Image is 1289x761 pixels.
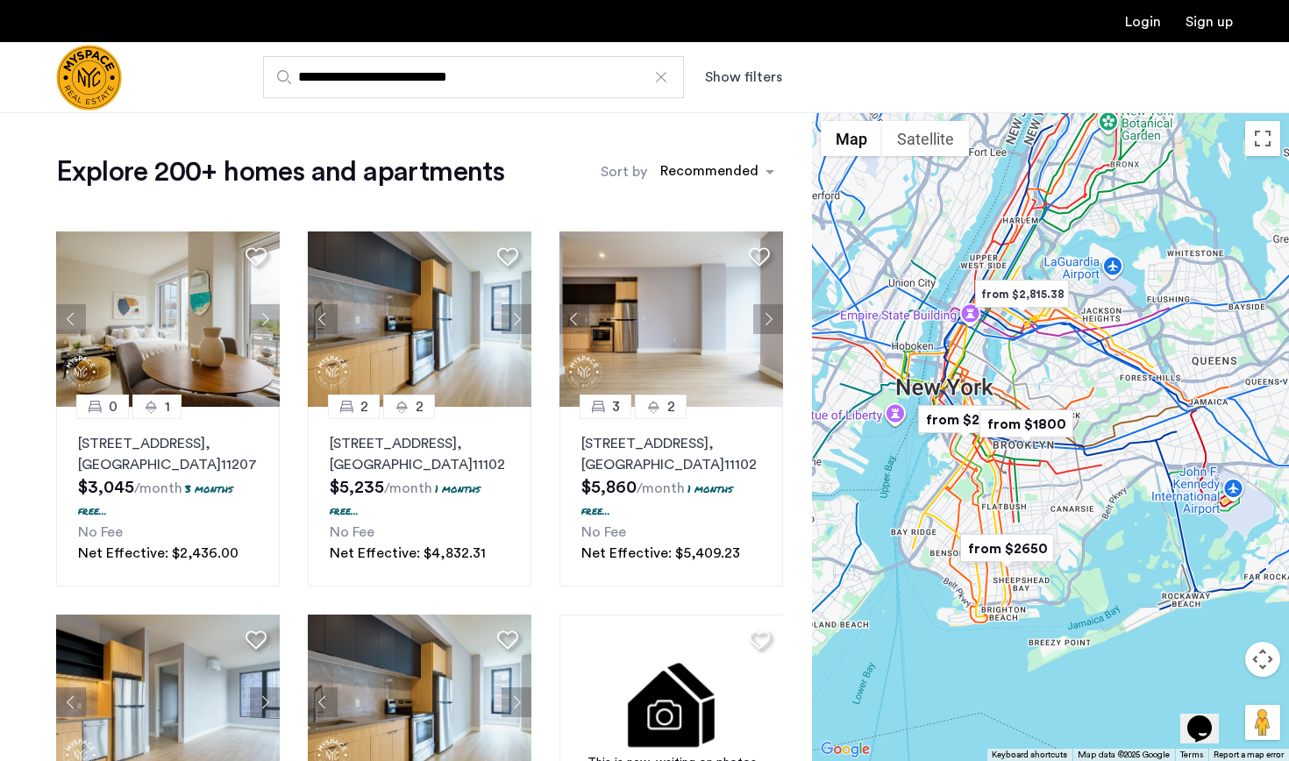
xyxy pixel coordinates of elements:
[581,433,761,475] p: [STREET_ADDRESS] 11102
[165,396,170,417] span: 1
[821,121,882,156] button: Show street map
[56,407,280,587] a: 01[STREET_ADDRESS], [GEOGRAPHIC_DATA]112073 months free...No FeeNet Effective: $2,436.00
[652,156,783,188] ng-select: sort-apartment
[968,274,1076,314] div: from $2,815.38
[78,525,123,539] span: No Fee
[1245,642,1280,677] button: Map camera controls
[416,396,424,417] span: 2
[56,45,122,110] img: logo
[78,479,134,496] span: $3,045
[753,304,783,334] button: Next apartment
[559,407,783,587] a: 32[STREET_ADDRESS], [GEOGRAPHIC_DATA]111021 months free...No FeeNet Effective: $5,409.23
[330,525,374,539] span: No Fee
[1245,705,1280,740] button: Drag Pegman onto the map to open Street View
[134,481,182,495] sub: /month
[911,400,1019,439] div: from $2950
[56,45,122,110] a: Cazamio Logo
[658,160,758,186] div: Recommended
[705,67,782,88] button: Show or hide filters
[360,396,368,417] span: 2
[1245,121,1280,156] button: Toggle fullscreen view
[992,749,1067,761] button: Keyboard shortcuts
[1125,15,1161,29] a: Login
[559,231,784,407] img: 1997_638519968069068022.png
[56,231,281,407] img: 1997_638519001096654587.png
[882,121,969,156] button: Show satellite imagery
[601,161,647,182] label: Sort by
[502,304,531,334] button: Next apartment
[972,404,1080,444] div: from $1800
[559,304,589,334] button: Previous apartment
[1180,691,1236,743] iframe: chat widget
[330,479,384,496] span: $5,235
[581,525,626,539] span: No Fee
[1214,749,1284,761] a: Report a map error
[263,56,684,98] input: Apartment Search
[330,546,486,560] span: Net Effective: $4,832.31
[953,529,1061,568] div: from $2650
[502,687,531,717] button: Next apartment
[308,407,531,587] a: 22[STREET_ADDRESS], [GEOGRAPHIC_DATA]111021 months free...No FeeNet Effective: $4,832.31
[56,687,86,717] button: Previous apartment
[637,481,685,495] sub: /month
[816,738,874,761] a: Open this area in Google Maps (opens a new window)
[1180,749,1203,761] a: Terms (opens in new tab)
[384,481,432,495] sub: /month
[612,396,620,417] span: 3
[250,304,280,334] button: Next apartment
[816,738,874,761] img: Google
[109,396,118,417] span: 0
[56,304,86,334] button: Previous apartment
[56,154,504,189] h1: Explore 200+ homes and apartments
[308,687,338,717] button: Previous apartment
[581,546,740,560] span: Net Effective: $5,409.23
[250,687,280,717] button: Next apartment
[581,479,637,496] span: $5,860
[308,231,532,407] img: 1997_638519968035243270.png
[667,396,675,417] span: 2
[330,433,509,475] p: [STREET_ADDRESS] 11102
[1078,750,1170,759] span: Map data ©2025 Google
[308,304,338,334] button: Previous apartment
[78,546,239,560] span: Net Effective: $2,436.00
[78,433,258,475] p: [STREET_ADDRESS] 11207
[1186,15,1233,29] a: Registration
